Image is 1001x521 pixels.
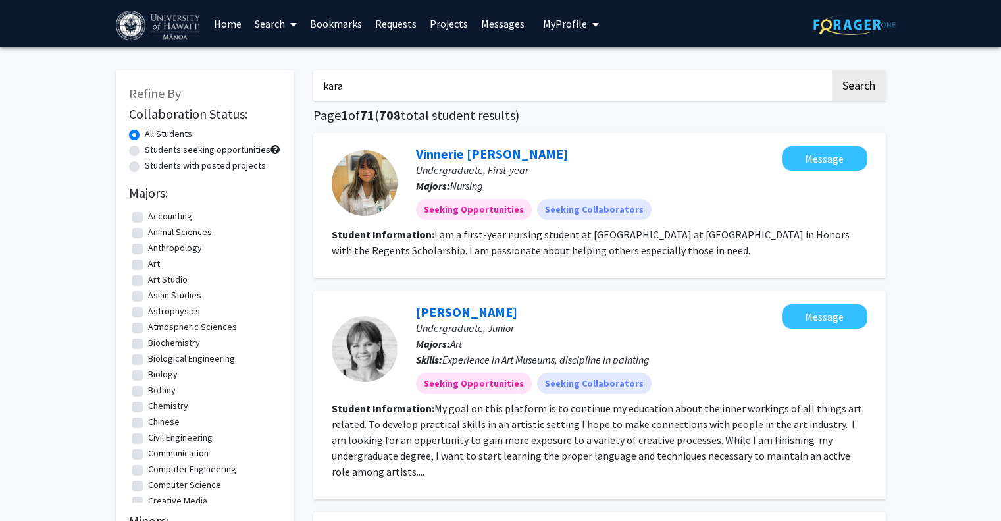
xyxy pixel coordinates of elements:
[423,1,475,47] a: Projects
[148,352,235,366] label: Biological Engineering
[782,146,867,171] button: Message Vinnerie Conner
[360,107,374,123] span: 71
[537,373,652,394] mat-chip: Seeking Collaborators
[148,399,188,413] label: Chemistry
[145,159,266,173] label: Students with posted projects
[416,353,442,366] b: Skills:
[148,415,180,429] label: Chinese
[369,1,423,47] a: Requests
[148,209,192,223] label: Accounting
[416,373,532,394] mat-chip: Seeking Opportunities
[148,494,207,508] label: Creative Media
[148,447,209,460] label: Communication
[248,1,303,47] a: Search
[148,273,188,287] label: Art Studio
[416,199,532,220] mat-chip: Seeking Opportunities
[313,107,886,123] h1: Page of ( total student results)
[782,304,867,329] button: Message Avery Holshosuer
[332,402,434,415] b: Student Information:
[148,368,178,381] label: Biology
[10,462,56,511] iframe: Chat
[332,228,850,257] fg-read-more: I am a first-year nursing student at [GEOGRAPHIC_DATA] at [GEOGRAPHIC_DATA] in Honors with the Re...
[148,257,160,271] label: Art
[148,241,202,255] label: Anthropology
[416,321,514,335] span: Undergraduate, Junior
[450,179,483,192] span: Nursing
[416,146,568,162] a: Vinnerie [PERSON_NAME]
[148,225,212,239] label: Animal Sciences
[416,304,517,320] a: [PERSON_NAME]
[332,228,434,241] b: Student Information:
[116,11,203,40] img: University of Hawaiʻi at Mānoa Logo
[148,478,221,492] label: Computer Science
[475,1,531,47] a: Messages
[148,304,200,318] label: Astrophysics
[145,143,270,157] label: Students seeking opportunities
[148,462,236,476] label: Computer Engineering
[148,288,201,302] label: Asian Studies
[416,179,450,192] b: Majors:
[832,70,886,101] button: Search
[148,320,237,334] label: Atmospheric Sciences
[537,199,652,220] mat-chip: Seeking Collaborators
[341,107,348,123] span: 1
[129,185,280,201] h2: Majors:
[148,431,213,445] label: Civil Engineering
[442,353,650,366] span: Experience in Art Museums, discipline in painting
[332,402,862,478] fg-read-more: My goal on this platform is to continue my education about the inner workings of all things art r...
[145,127,192,141] label: All Students
[450,337,462,350] span: Art
[129,85,181,101] span: Refine By
[207,1,248,47] a: Home
[148,336,200,350] label: Biochemistry
[416,337,450,350] b: Majors:
[313,70,830,101] input: Search Keywords
[148,383,176,397] label: Botany
[379,107,401,123] span: 708
[543,17,587,30] span: My Profile
[813,14,896,35] img: ForagerOne Logo
[303,1,369,47] a: Bookmarks
[129,106,280,122] h2: Collaboration Status:
[416,163,528,177] span: Undergraduate, First-year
